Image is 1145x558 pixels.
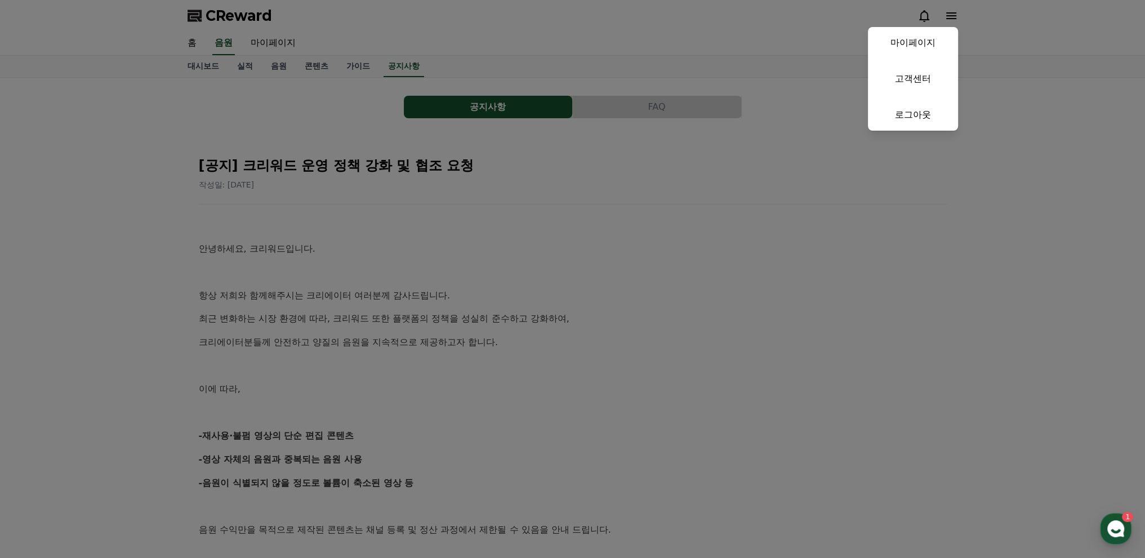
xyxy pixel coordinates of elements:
a: 로그아웃 [868,99,958,131]
a: 마이페이지 [868,27,958,59]
span: 홈 [35,374,42,383]
a: 홈 [3,357,74,385]
a: 설정 [145,357,216,385]
a: 고객센터 [868,63,958,95]
a: 1대화 [74,357,145,385]
span: 대화 [103,374,117,383]
span: 설정 [174,374,188,383]
button: 마이페이지 고객센터 로그아웃 [868,27,958,131]
span: 1 [114,356,118,365]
